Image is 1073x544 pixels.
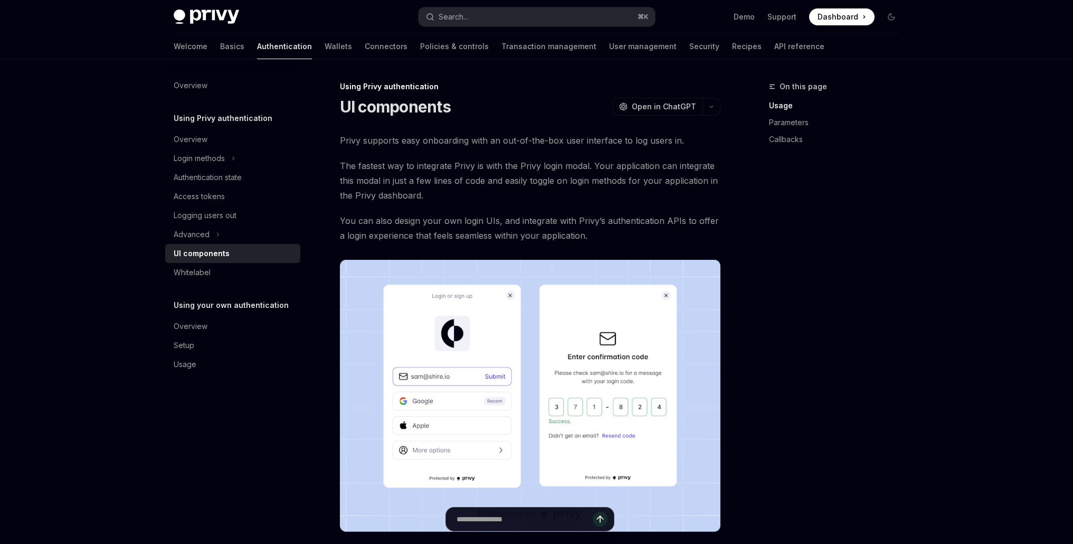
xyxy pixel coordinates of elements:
[340,81,720,92] div: Using Privy authentication
[734,12,755,22] a: Demo
[340,260,720,532] img: images/Onboard.png
[165,263,300,282] a: Whitelabel
[340,97,451,116] h1: UI components
[340,158,720,203] span: The fastest way to integrate Privy is with the Privy login modal. Your application can integrate ...
[174,79,207,92] div: Overview
[340,133,720,148] span: Privy supports easy onboarding with an out-of-the-box user interface to log users in.
[818,12,858,22] span: Dashboard
[174,228,210,241] div: Advanced
[769,131,908,148] a: Callbacks
[689,34,719,59] a: Security
[165,130,300,149] a: Overview
[325,34,352,59] a: Wallets
[257,34,312,59] a: Authentication
[501,34,596,59] a: Transaction management
[165,168,300,187] a: Authentication state
[165,76,300,95] a: Overview
[780,80,827,93] span: On this page
[174,247,230,260] div: UI components
[632,101,696,112] span: Open in ChatGPT
[174,358,196,371] div: Usage
[365,34,407,59] a: Connectors
[593,512,607,527] button: Send message
[767,12,796,22] a: Support
[165,317,300,336] a: Overview
[769,97,908,114] a: Usage
[439,11,468,23] div: Search...
[732,34,762,59] a: Recipes
[769,114,908,131] a: Parameters
[420,34,489,59] a: Policies & controls
[174,152,225,165] div: Login methods
[340,213,720,243] span: You can also design your own login UIs, and integrate with Privy’s authentication APIs to offer a...
[174,34,207,59] a: Welcome
[174,112,272,125] h5: Using Privy authentication
[809,8,875,25] a: Dashboard
[174,299,289,312] h5: Using your own authentication
[165,355,300,374] a: Usage
[165,336,300,355] a: Setup
[883,8,900,25] button: Toggle dark mode
[174,190,225,203] div: Access tokens
[174,339,194,352] div: Setup
[638,13,649,21] span: ⌘ K
[174,320,207,333] div: Overview
[165,206,300,225] a: Logging users out
[165,187,300,206] a: Access tokens
[165,244,300,263] a: UI components
[174,133,207,146] div: Overview
[174,10,239,24] img: dark logo
[174,171,242,184] div: Authentication state
[612,98,702,116] button: Open in ChatGPT
[174,266,211,279] div: Whitelabel
[220,34,244,59] a: Basics
[609,34,677,59] a: User management
[174,209,236,222] div: Logging users out
[774,34,824,59] a: API reference
[419,7,655,26] button: Search...⌘K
